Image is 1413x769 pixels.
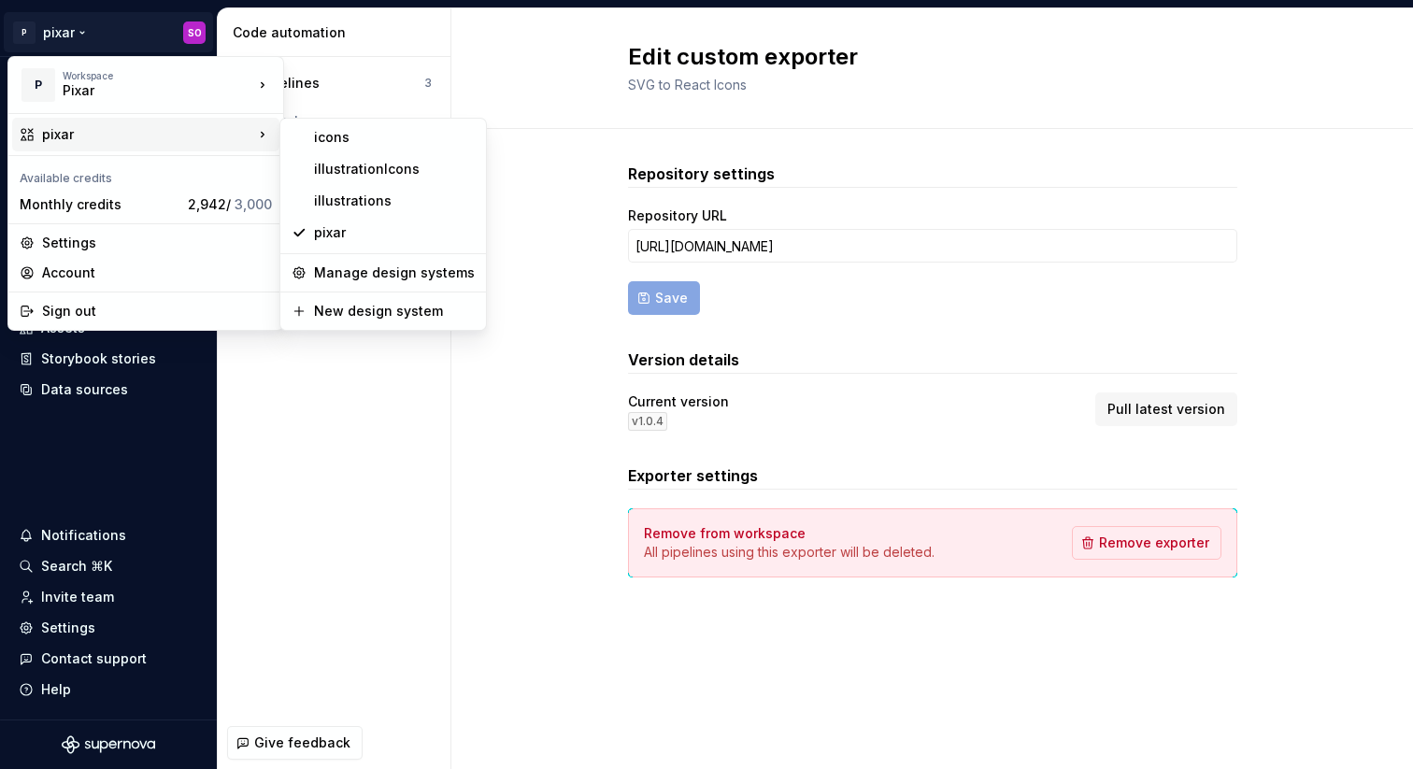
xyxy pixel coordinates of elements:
[63,70,253,81] div: Workspace
[12,160,279,190] div: Available credits
[20,195,180,214] div: Monthly credits
[188,196,272,212] span: 2,942 /
[42,234,272,252] div: Settings
[314,128,475,147] div: icons
[42,263,272,282] div: Account
[63,81,221,100] div: Pixar
[314,160,475,178] div: illustrationIcons
[314,223,475,242] div: pixar
[314,192,475,210] div: illustrations
[314,302,475,320] div: New design system
[21,68,55,102] div: P
[235,196,272,212] span: 3,000
[314,263,475,282] div: Manage design systems
[42,125,253,144] div: pixar
[42,302,272,320] div: Sign out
